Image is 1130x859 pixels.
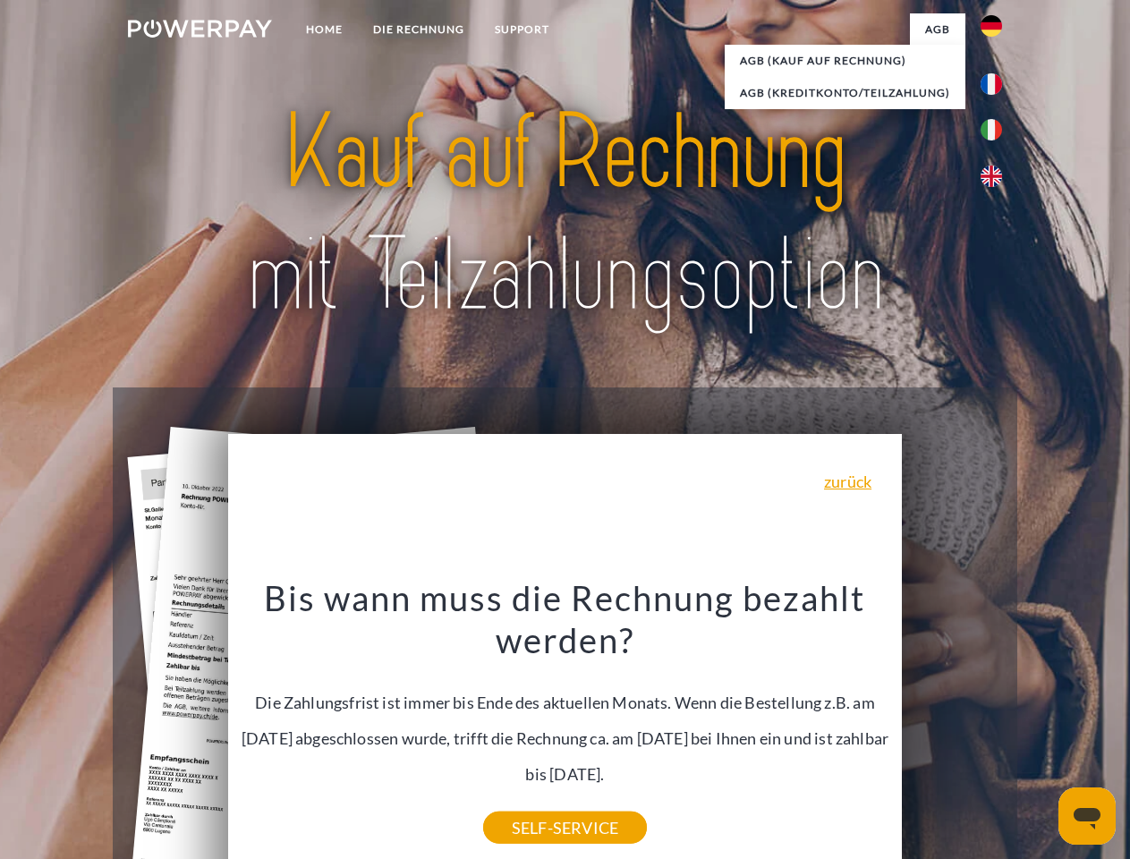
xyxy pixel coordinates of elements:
[239,576,892,828] div: Die Zahlungsfrist ist immer bis Ende des aktuellen Monats. Wenn die Bestellung z.B. am [DATE] abg...
[981,73,1002,95] img: fr
[725,45,965,77] a: AGB (Kauf auf Rechnung)
[239,576,892,662] h3: Bis wann muss die Rechnung bezahlt werden?
[981,15,1002,37] img: de
[480,13,565,46] a: SUPPORT
[824,473,871,489] a: zurück
[291,13,358,46] a: Home
[128,20,272,38] img: logo-powerpay-white.svg
[483,812,647,844] a: SELF-SERVICE
[981,119,1002,140] img: it
[981,166,1002,187] img: en
[725,77,965,109] a: AGB (Kreditkonto/Teilzahlung)
[171,86,959,343] img: title-powerpay_de.svg
[358,13,480,46] a: DIE RECHNUNG
[1058,787,1116,845] iframe: Schaltfläche zum Öffnen des Messaging-Fensters
[910,13,965,46] a: agb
